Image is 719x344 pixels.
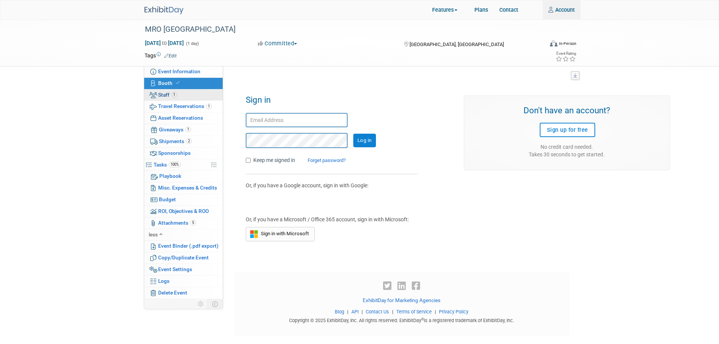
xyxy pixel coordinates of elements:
a: Edit [164,53,177,59]
span: Sponsorships [158,150,191,156]
a: Giveaways1 [144,124,223,136]
span: Shipments [159,138,192,144]
div: MRO [GEOGRAPHIC_DATA] [142,23,540,36]
span: Attachments [158,220,196,226]
a: Terms of Service [396,309,432,315]
a: Contact [494,0,524,19]
span: Event Information [158,68,200,74]
td: Toggle Event Tabs [207,299,223,309]
span: Tasks [154,162,181,168]
a: Copy/Duplicate Event [144,252,223,264]
a: Features [426,1,469,20]
a: Asset Reservations [144,113,223,124]
span: | [345,309,350,315]
div: Takes 30 seconds to get started. [468,151,665,158]
div: Copyright © 2025 ExhibitDay, Inc. All rights reserved. ExhibitDay is a registered trademark of Ex... [234,315,569,324]
span: Sign in with Microsoft [258,231,309,236]
span: [GEOGRAPHIC_DATA], [GEOGRAPHIC_DATA] [410,42,504,47]
div: No credit card needed. [468,143,665,151]
span: Copy/Duplicate Event [158,255,209,261]
span: Asset Reservations [158,115,203,121]
span: Logs [158,278,169,284]
a: Account [543,0,580,19]
img: Sign in with Microsoft [250,230,258,238]
img: Format-Inperson.png [550,40,557,46]
span: 1 [206,103,212,109]
div: Event Format [514,39,577,51]
a: Twitter [381,281,396,292]
span: Event Binder (.pdf export) [158,243,219,249]
a: Attachments5 [144,218,223,229]
span: | [390,309,395,315]
td: Tags [145,52,177,59]
span: | [433,309,438,315]
span: [DATE] [DATE] [145,40,184,46]
div: Event Rating [556,52,576,56]
a: ROI, Objectives & ROO [144,206,223,217]
a: Sign up for free [540,123,595,137]
span: to [161,40,168,46]
span: Delete Event [158,290,187,296]
span: ROI, Objectives & ROO [158,208,209,214]
span: 1 [171,92,177,97]
span: 5 [190,220,196,225]
span: Giveaways [159,126,191,133]
td: Personalize Event Tab Strip [194,299,208,309]
i: Booth reservation complete [176,81,180,85]
input: Log in [353,134,376,147]
a: Facebook [410,281,422,292]
iframe: Sign in with Google Button [242,192,319,209]
span: 2 [186,138,192,144]
h1: Sign in [246,95,453,109]
a: Shipments2 [144,136,223,147]
a: Delete Event [144,287,223,299]
a: Contact Us [366,309,389,315]
div: In-Person [559,41,576,46]
input: Email Address [246,113,348,128]
span: Staff [158,92,177,98]
a: Sponsorships [144,148,223,159]
a: API [351,309,359,315]
a: Travel Reservations1 [144,101,223,112]
span: Or, if you have a Google account, sign in with Google: [246,182,368,188]
span: | [360,309,365,315]
span: 100% [169,162,181,167]
sup: ® [421,317,424,321]
a: Event Binder (.pdf export) [144,241,223,252]
a: Privacy Policy [439,309,468,315]
a: Plans [469,0,494,19]
a: Event Settings [144,264,223,275]
label: Keep me signed in [253,156,295,164]
a: Staff1 [144,89,223,101]
img: ExhibitDay [145,6,183,14]
div: Or, if you have a Microsoft / Office 365 account, sign in with Microsoft: [246,216,412,223]
a: less [144,229,223,241]
a: Booth [144,78,223,89]
h3: Don't have an account? [468,106,665,117]
span: Playbook [159,173,181,179]
a: LinkedIn [396,281,410,292]
a: Event Information [144,66,223,77]
a: Budget [144,194,223,205]
span: Misc. Expenses & Credits [158,185,217,191]
span: Travel Reservations [158,103,212,109]
span: Event Settings [158,266,192,272]
span: Budget [159,196,176,202]
a: Blog [335,309,344,315]
button: Committed [255,40,300,48]
a: Forget password? [296,157,346,163]
a: Misc. Expenses & Credits [144,182,223,194]
button: Sign in with Microsoft [246,227,315,241]
a: Playbook [144,171,223,182]
a: Tasks100% [144,159,223,171]
a: Logs [144,276,223,287]
span: less [149,231,158,238]
span: (1 day) [185,41,199,46]
span: 1 [185,126,191,132]
a: ExhibitDay for Marketing Agencies [363,297,440,303]
span: Booth [158,80,181,86]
